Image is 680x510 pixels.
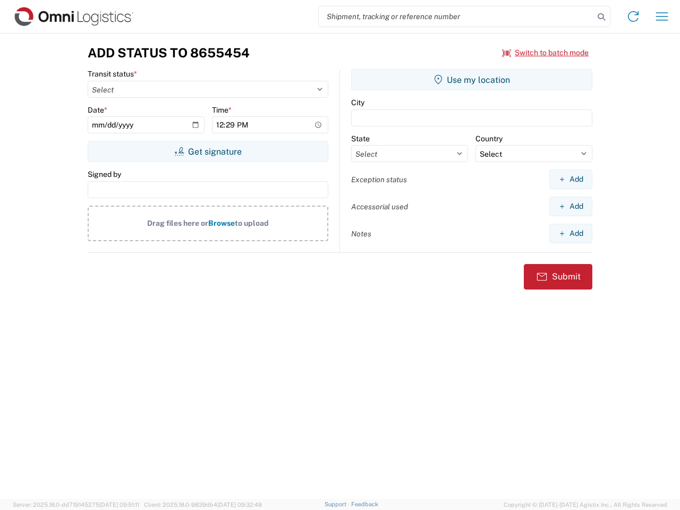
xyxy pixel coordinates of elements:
[99,501,139,508] span: [DATE] 09:51:11
[88,45,250,61] h3: Add Status to 8655454
[88,141,328,162] button: Get signature
[351,202,408,211] label: Accessorial used
[351,175,407,184] label: Exception status
[549,224,592,243] button: Add
[549,197,592,216] button: Add
[351,229,371,239] label: Notes
[212,105,232,115] label: Time
[549,169,592,189] button: Add
[235,219,269,227] span: to upload
[147,219,208,227] span: Drag files here or
[13,501,139,508] span: Server: 2025.18.0-dd719145275
[351,69,592,90] button: Use my location
[351,134,370,143] label: State
[325,501,351,507] a: Support
[475,134,503,143] label: Country
[351,501,378,507] a: Feedback
[524,264,592,290] button: Submit
[504,500,667,509] span: Copyright © [DATE]-[DATE] Agistix Inc., All Rights Reserved
[144,501,262,508] span: Client: 2025.18.0-9839db4
[88,169,121,179] label: Signed by
[88,105,107,115] label: Date
[319,6,594,27] input: Shipment, tracking or reference number
[217,501,262,508] span: [DATE] 09:32:48
[502,44,589,62] button: Switch to batch mode
[208,219,235,227] span: Browse
[351,98,364,107] label: City
[88,69,137,79] label: Transit status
